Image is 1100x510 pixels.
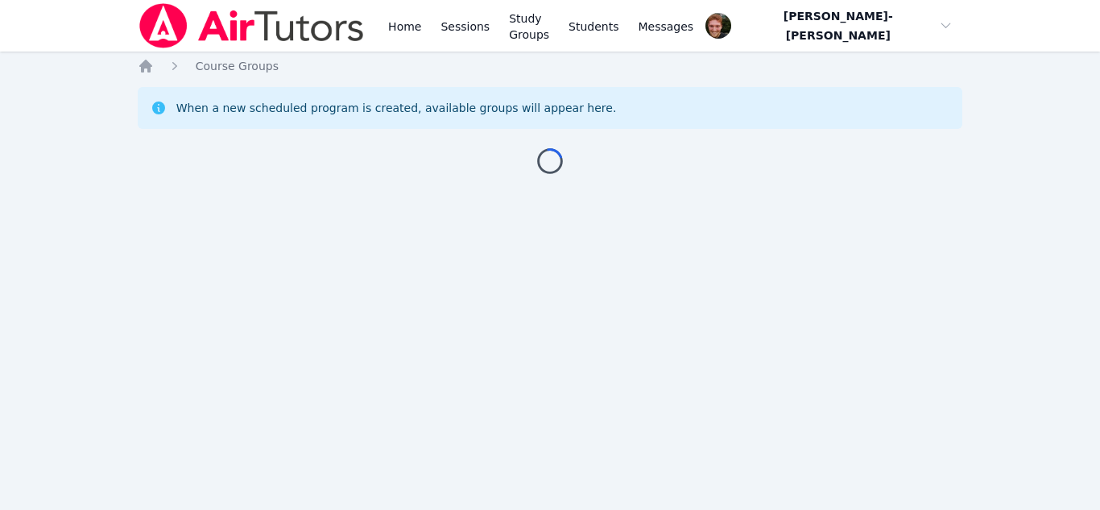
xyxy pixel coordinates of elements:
[639,19,694,35] span: Messages
[138,3,366,48] img: Air Tutors
[138,58,963,74] nav: Breadcrumb
[196,58,279,74] a: Course Groups
[176,100,617,116] div: When a new scheduled program is created, available groups will appear here.
[196,60,279,73] span: Course Groups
